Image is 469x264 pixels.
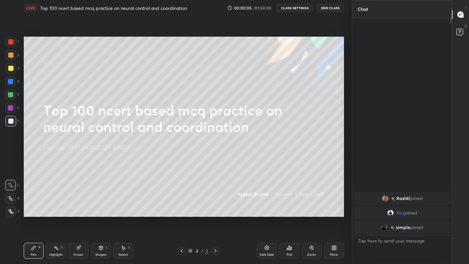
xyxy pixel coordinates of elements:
[74,253,83,256] div: Eraser
[39,246,41,249] div: P
[49,253,63,256] div: Highlight
[381,224,388,231] img: fd6f479c9a134dd28838aabef388b49a.jpg
[396,225,410,230] span: simple
[118,253,128,256] div: Select
[61,246,63,249] div: H
[287,253,292,256] div: Poll
[6,50,19,60] div: 2
[465,5,467,10] p: T
[6,116,19,126] div: 7
[95,253,107,256] div: Shapes
[396,210,404,215] span: You
[194,249,200,253] div: 2
[391,226,394,230] img: no-rating-badge.077c3623.svg
[352,190,452,235] div: grid
[317,4,344,12] button: End Class
[5,193,19,204] div: X
[260,253,274,256] div: Add Slide
[465,24,467,29] p: D
[6,206,19,217] div: Z
[387,210,394,216] img: f58144f78eaf40519543c9a67466e84b.jpg
[31,253,37,256] div: Pen
[205,248,209,254] div: 2
[5,89,19,100] div: 5
[352,0,373,18] p: Chat
[396,196,410,201] span: Kashti
[128,246,130,249] div: S
[202,249,203,253] div: /
[5,76,19,87] div: 4
[24,4,38,12] div: LIVE
[382,195,388,202] img: eb364ab0634b45759afee9d99346085b.jpg
[277,4,313,12] button: CLASS SETTINGS
[330,253,338,256] div: More
[391,197,395,201] img: no-rating-badge.077c3623.svg
[106,246,108,249] div: L
[5,180,19,190] div: C
[40,5,187,11] h4: Top 100 ncert based mcq practice on neural control and coordination
[5,103,19,113] div: 6
[404,210,417,215] span: joined
[410,225,423,230] span: joined
[6,63,19,74] div: 3
[410,196,422,201] span: joined
[6,37,19,47] div: 1
[307,253,316,256] div: Zoom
